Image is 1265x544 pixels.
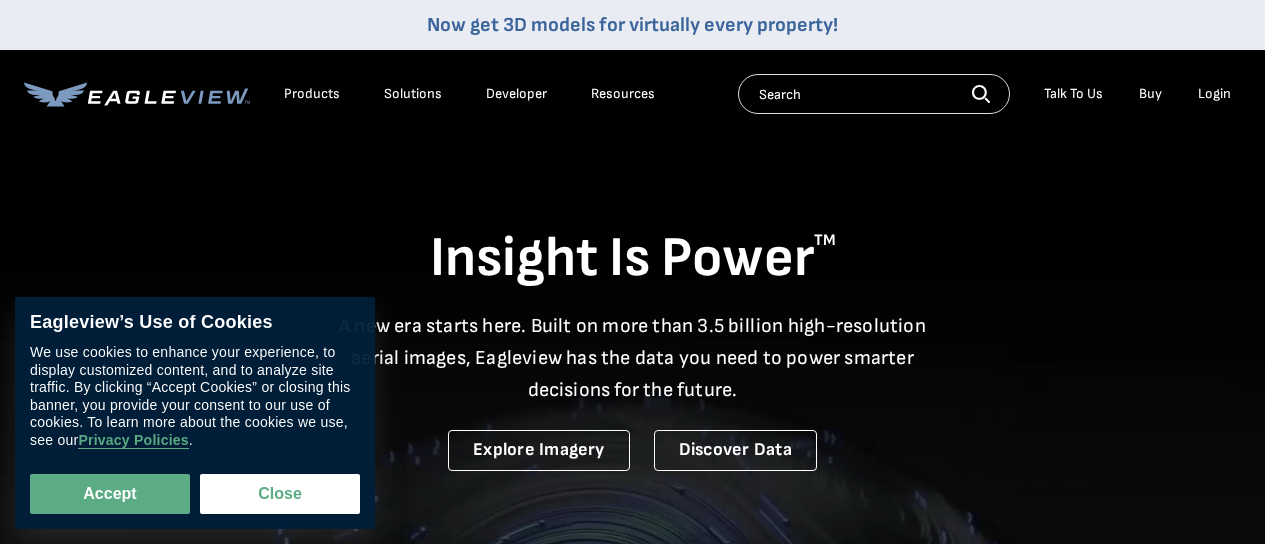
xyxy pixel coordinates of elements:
div: We use cookies to enhance your experience, to display customized content, and to analyze site tra... [30,344,360,449]
a: Buy [1139,85,1162,103]
div: Login [1198,85,1231,103]
div: Products [284,85,340,103]
a: Discover Data [654,430,817,471]
sup: TM [814,231,836,250]
input: Search [738,74,1010,114]
a: Now get 3D models for virtually every property! [427,13,838,37]
div: Solutions [384,85,442,103]
div: Eagleview’s Use of Cookies [30,312,360,334]
div: Resources [591,85,655,103]
button: Accept [30,474,190,514]
h1: Insight Is Power [24,224,1241,294]
a: Developer [486,85,547,103]
a: Privacy Policies [78,432,188,449]
p: A new era starts here. Built on more than 3.5 billion high-resolution aerial images, Eagleview ha... [327,310,939,406]
button: Close [200,474,360,514]
div: Talk To Us [1044,85,1103,103]
a: Explore Imagery [448,430,630,471]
